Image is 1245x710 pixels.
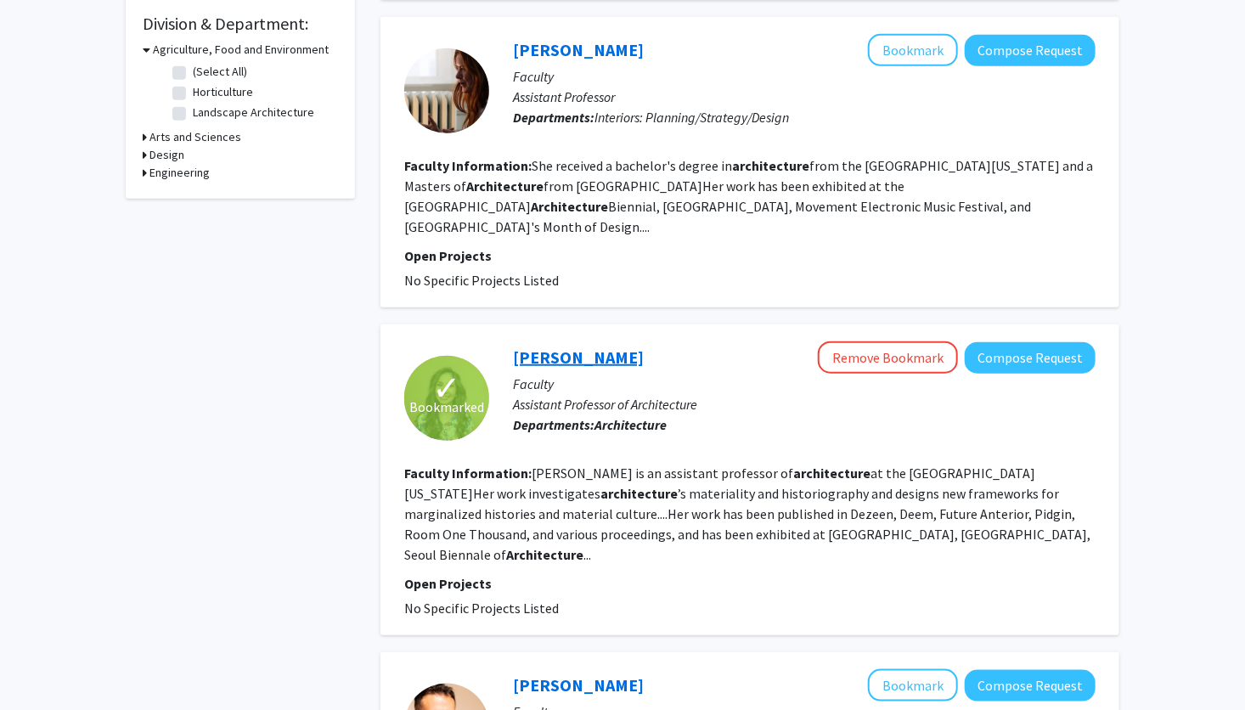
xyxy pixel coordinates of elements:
a: [PERSON_NAME] [513,674,644,696]
button: Compose Request to Pooya Mohaghegh [965,670,1096,702]
a: [PERSON_NAME] [513,39,644,60]
fg-read-more: [PERSON_NAME] is an assistant professor of at the [GEOGRAPHIC_DATA][US_STATE]Her work investigate... [404,465,1090,563]
button: Compose Request to Hannah Dewhirst [965,35,1096,66]
h3: Design [149,146,184,164]
button: Add Hannah Dewhirst to Bookmarks [868,34,958,66]
b: architecture [793,465,870,482]
p: Faculty [513,66,1096,87]
iframe: Chat [13,634,72,697]
span: No Specific Projects Listed [404,600,559,617]
h2: Division & Department: [143,14,338,34]
h3: Engineering [149,164,210,182]
p: Faculty [513,374,1096,394]
b: Faculty Information: [404,157,532,174]
b: Architecture [594,416,667,433]
b: Departments: [513,109,594,126]
p: Open Projects [404,245,1096,266]
button: Add Pooya Mohaghegh to Bookmarks [868,669,958,702]
button: Compose Request to Leen Katrib [965,342,1096,374]
fg-read-more: She received a bachelor's degree in from the [GEOGRAPHIC_DATA][US_STATE] and a Masters of from [G... [404,157,1093,235]
h3: Arts and Sciences [149,128,241,146]
b: architecture [732,157,809,174]
p: Assistant Professor of Architecture [513,394,1096,414]
p: Open Projects [404,573,1096,594]
span: Bookmarked [409,397,484,417]
b: Architecture [466,177,544,194]
span: Interiors: Planning/Strategy/Design [594,109,789,126]
span: No Specific Projects Listed [404,272,559,289]
p: Assistant Professor [513,87,1096,107]
span: ✓ [432,380,461,397]
label: (Select All) [193,63,247,81]
b: architecture [600,485,678,502]
b: Architecture [506,546,583,563]
b: Faculty Information: [404,465,532,482]
label: Landscape Architecture [193,104,314,121]
b: Architecture [531,198,608,215]
h3: Agriculture, Food and Environment [153,41,329,59]
label: Horticulture [193,83,253,101]
b: Departments: [513,416,594,433]
button: Remove Bookmark [818,341,958,374]
a: [PERSON_NAME] [513,347,644,368]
